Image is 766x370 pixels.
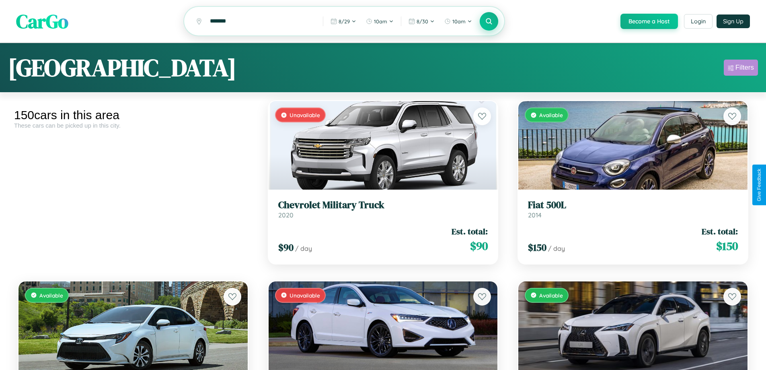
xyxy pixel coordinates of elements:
span: Available [539,112,563,118]
span: 10am [452,18,466,25]
span: / day [548,244,565,252]
button: 10am [362,15,398,28]
span: Available [539,292,563,299]
span: Unavailable [290,112,320,118]
span: $ 90 [278,241,294,254]
h1: [GEOGRAPHIC_DATA] [8,51,236,84]
span: Unavailable [290,292,320,299]
span: 8 / 29 [339,18,350,25]
button: Login [684,14,713,29]
a: Chevrolet Military Truck2020 [278,199,488,219]
div: Give Feedback [756,169,762,201]
span: / day [295,244,312,252]
span: 2014 [528,211,542,219]
div: Filters [735,64,754,72]
span: 10am [374,18,387,25]
span: $ 150 [716,238,738,254]
span: 2020 [278,211,294,219]
span: Available [39,292,63,299]
a: Fiat 500L2014 [528,199,738,219]
button: 8/30 [405,15,439,28]
button: Filters [724,60,758,76]
button: Become a Host [620,14,678,29]
span: CarGo [16,8,68,35]
h3: Chevrolet Military Truck [278,199,488,211]
button: Sign Up [717,14,750,28]
span: 8 / 30 [417,18,428,25]
button: 8/29 [327,15,360,28]
span: Est. total: [702,225,738,237]
span: $ 150 [528,241,546,254]
button: 10am [440,15,476,28]
div: 150 cars in this area [14,108,252,122]
div: These cars can be picked up in this city. [14,122,252,129]
span: Est. total: [452,225,488,237]
span: $ 90 [470,238,488,254]
h3: Fiat 500L [528,199,738,211]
